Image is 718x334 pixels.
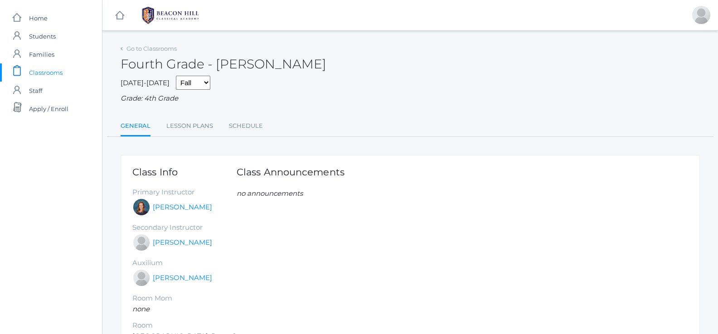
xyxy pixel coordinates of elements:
[153,273,212,283] a: [PERSON_NAME]
[29,100,68,118] span: Apply / Enroll
[121,78,170,87] span: [DATE]-[DATE]
[153,202,212,213] a: [PERSON_NAME]
[121,57,326,71] h2: Fourth Grade - [PERSON_NAME]
[132,189,237,196] h5: Primary Instructor
[126,45,177,52] a: Go to Classrooms
[132,322,237,329] h5: Room
[237,189,303,198] em: no announcements
[136,4,204,27] img: 1_BHCALogos-05.png
[121,93,700,104] div: Grade: 4th Grade
[132,233,150,252] div: Lydia Chaffin
[692,6,710,24] div: Lexie Evans
[29,45,54,63] span: Families
[237,167,344,177] h1: Class Announcements
[132,269,150,287] div: Heather Porter
[132,167,237,177] h1: Class Info
[153,237,212,248] a: [PERSON_NAME]
[29,9,48,27] span: Home
[29,63,63,82] span: Classrooms
[132,305,150,313] em: none
[132,259,237,267] h5: Auxilium
[121,117,150,136] a: General
[229,117,263,135] a: Schedule
[166,117,213,135] a: Lesson Plans
[132,295,237,302] h5: Room Mom
[29,82,42,100] span: Staff
[132,224,237,232] h5: Secondary Instructor
[29,27,56,45] span: Students
[132,198,150,216] div: Ellie Bradley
